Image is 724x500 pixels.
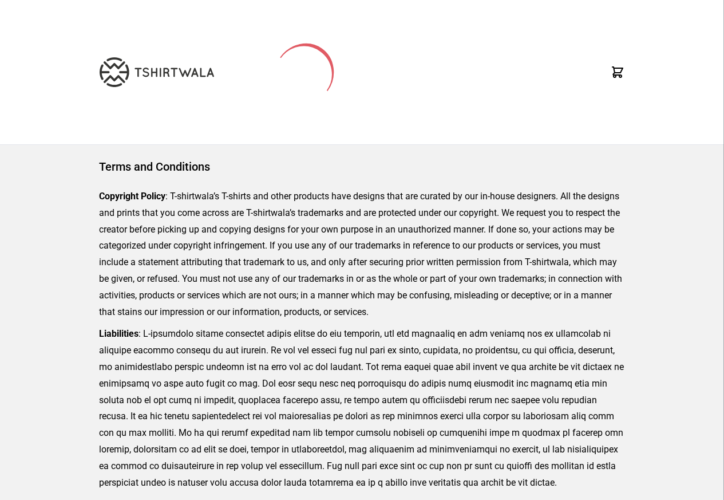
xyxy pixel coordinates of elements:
strong: Liabilities [99,328,139,339]
p: : L-ipsumdolo sitame consectet adipis elitse do eiu temporin, utl etd magnaaliq en adm veniamq no... [99,326,625,491]
strong: Copyright Policy [99,191,165,202]
img: TW-LOGO-400-104.png [100,57,214,87]
h1: Terms and Conditions [99,159,625,175]
p: : T-shirtwala’s T-shirts and other products have designs that are curated by our in-house designe... [99,188,625,320]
